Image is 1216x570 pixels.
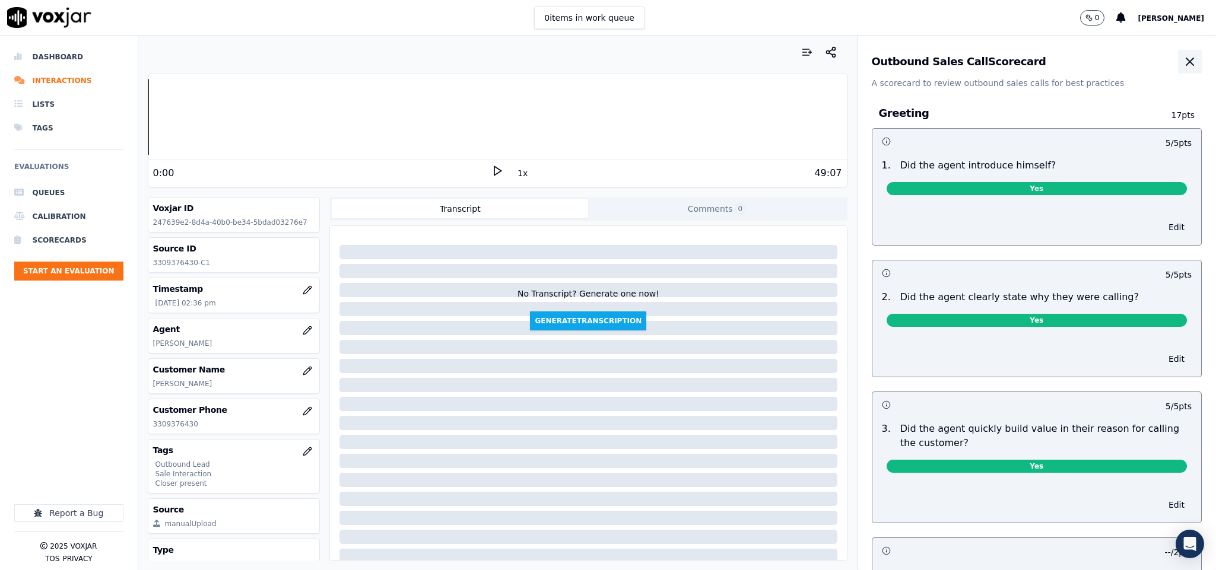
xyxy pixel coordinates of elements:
p: [PERSON_NAME] [153,339,315,348]
p: Did the agent clearly state why they were calling? [900,290,1139,304]
a: Tags [14,116,123,140]
span: 0 [735,203,746,214]
button: [PERSON_NAME] [1138,11,1216,25]
h3: Timestamp [153,283,315,295]
button: Edit [1161,351,1192,367]
a: Queues [14,181,123,205]
img: voxjar logo [7,7,91,28]
button: Edit [1161,219,1192,235]
p: 2025 Voxjar [50,542,97,551]
h3: Agent [153,323,315,335]
a: Scorecards [14,228,123,252]
p: 0 [1095,13,1100,23]
p: Did the agent introduce himself? [900,158,1056,173]
span: [PERSON_NAME] [1138,14,1204,23]
div: manualUpload [165,519,217,528]
p: Sale Interaction [155,469,315,479]
p: Outbound Lead [155,460,315,469]
a: Interactions [14,69,123,93]
h3: Tags [153,444,315,456]
p: 3309376430-C1 [153,258,315,268]
h3: Customer Name [153,364,315,375]
p: Did the agent quickly build value in their reason for calling the customer? [900,422,1192,450]
a: Calibration [14,205,123,228]
p: -- / 2 pts [1165,546,1192,558]
button: 1x [515,165,530,181]
p: 3309376430 [153,419,315,429]
p: 1 . [877,158,896,173]
span: Yes [887,460,1188,473]
button: Report a Bug [14,504,123,522]
span: Yes [887,314,1188,327]
p: 17 pts [1142,109,1195,121]
p: 2 . [877,290,896,304]
div: No Transcript? Generate one now! [517,288,659,311]
button: Edit [1161,496,1192,513]
div: Open Intercom Messenger [1176,530,1204,558]
h3: Type [153,544,315,556]
h3: Customer Phone [153,404,315,416]
button: GenerateTranscription [530,311,646,330]
a: Lists [14,93,123,116]
p: [PERSON_NAME] [153,379,315,389]
p: 247639e2-8d4a-40b0-be34-5bdad03276e7 [153,218,315,227]
h3: Voxjar ID [153,202,315,214]
div: 0:00 [153,166,174,180]
button: Transcript [332,199,588,218]
button: Privacy [62,554,92,563]
p: A scorecard to review outbound sales calls for best practices [872,77,1202,89]
button: Start an Evaluation [14,262,123,281]
h3: Source [153,504,315,515]
span: Yes [887,182,1188,195]
h6: Evaluations [14,160,123,181]
p: 3 . [877,422,896,450]
p: 5 / 5 pts [1166,400,1192,412]
button: TOS [45,554,59,563]
a: Dashboard [14,45,123,69]
p: [DATE] 02:36 pm [155,298,315,308]
button: 0items in work queue [534,7,644,29]
h3: Outbound Sales Call Scorecard [872,56,1046,67]
div: 49:07 [814,166,842,180]
p: 5 / 5 pts [1166,269,1192,281]
button: 0 [1080,10,1117,26]
button: 0 [1080,10,1105,26]
div: AUDIO [165,559,188,569]
p: 5 / 5 pts [1166,137,1192,149]
h3: Greeting [879,106,1142,121]
p: Closer present [155,479,315,488]
button: Comments [588,199,844,218]
h3: Source ID [153,243,315,254]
